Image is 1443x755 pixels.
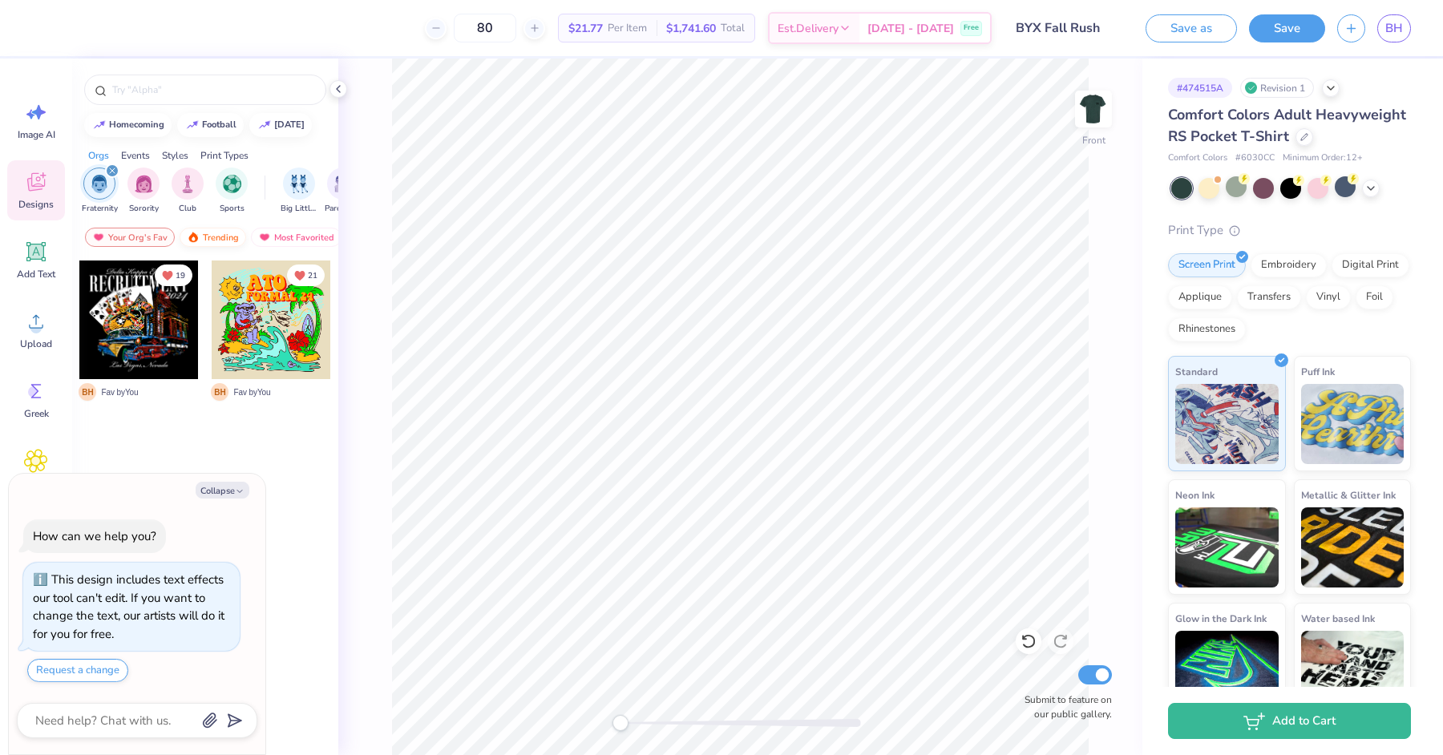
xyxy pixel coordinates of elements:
[1175,610,1267,627] span: Glow in the Dark Ink
[176,272,185,280] span: 19
[18,198,54,211] span: Designs
[1306,285,1351,309] div: Vinyl
[177,113,244,137] button: football
[1004,12,1122,44] input: Untitled Design
[1175,487,1215,503] span: Neon Ink
[85,228,175,247] div: Your Org's Fav
[334,175,353,193] img: Parent's Weekend Image
[180,228,246,247] div: Trending
[111,82,316,98] input: Try "Alpha"
[1146,14,1237,42] button: Save as
[200,148,249,163] div: Print Types
[1168,703,1411,739] button: Add to Cart
[82,168,118,215] button: filter button
[1016,692,1112,721] label: Submit to feature on our public gallery.
[721,20,745,37] span: Total
[101,386,138,398] span: Fav by You
[1082,133,1105,147] div: Front
[867,20,954,37] span: [DATE] - [DATE]
[1301,487,1396,503] span: Metallic & Glitter Ink
[155,264,192,286] button: Unlike
[33,528,156,544] div: How can we help you?
[281,168,317,215] button: filter button
[1377,14,1411,42] a: BH
[281,168,317,215] div: filter for Big Little Reveal
[258,232,271,243] img: most_fav.gif
[233,386,270,398] span: Fav by You
[666,20,716,37] span: $1,741.60
[211,383,228,401] span: B H
[1240,78,1314,98] div: Revision 1
[223,175,241,193] img: Sports Image
[251,228,342,247] div: Most Favorited
[82,168,118,215] div: filter for Fraternity
[91,175,108,193] img: Fraternity Image
[778,20,839,37] span: Est. Delivery
[172,168,204,215] button: filter button
[162,148,188,163] div: Styles
[1175,631,1279,711] img: Glow in the Dark Ink
[1175,507,1279,587] img: Neon Ink
[1332,253,1409,277] div: Digital Print
[1235,151,1275,165] span: # 6030CC
[1385,19,1403,38] span: BH
[135,175,153,193] img: Sorority Image
[196,482,249,499] button: Collapse
[1168,317,1246,341] div: Rhinestones
[325,203,362,215] span: Parent's Weekend
[18,128,55,141] span: Image AI
[121,148,150,163] div: Events
[129,203,159,215] span: Sorority
[568,20,603,37] span: $21.77
[287,264,325,286] button: Unlike
[172,168,204,215] div: filter for Club
[1175,384,1279,464] img: Standard
[1077,93,1110,125] img: Front
[202,120,236,129] div: football
[1175,363,1218,380] span: Standard
[17,268,55,281] span: Add Text
[1168,78,1232,98] div: # 474515A
[79,383,96,401] span: B H
[220,203,245,215] span: Sports
[1168,221,1411,240] div: Print Type
[20,337,52,350] span: Upload
[274,120,305,129] div: halloween
[93,120,106,130] img: trend_line.gif
[1301,384,1405,464] img: Puff Ink
[84,113,172,137] button: homecoming
[964,22,979,34] span: Free
[186,120,199,130] img: trend_line.gif
[88,148,109,163] div: Orgs
[187,232,200,243] img: trending.gif
[454,14,516,42] input: – –
[325,168,362,215] button: filter button
[249,113,312,137] button: [DATE]
[179,175,196,193] img: Club Image
[1301,610,1375,627] span: Water based Ink
[127,168,160,215] div: filter for Sorority
[1168,285,1232,309] div: Applique
[1168,151,1227,165] span: Comfort Colors
[290,175,308,193] img: Big Little Reveal Image
[1168,253,1246,277] div: Screen Print
[1168,105,1406,146] span: Comfort Colors Adult Heavyweight RS Pocket T-Shirt
[1356,285,1393,309] div: Foil
[612,715,629,731] div: Accessibility label
[127,168,160,215] button: filter button
[1237,285,1301,309] div: Transfers
[308,272,317,280] span: 21
[281,203,317,215] span: Big Little Reveal
[33,571,224,642] div: This design includes text effects our tool can't edit. If you want to change the text, our artist...
[1301,631,1405,711] img: Water based Ink
[216,168,248,215] div: filter for Sports
[1301,507,1405,587] img: Metallic & Glitter Ink
[92,232,105,243] img: most_fav.gif
[1251,253,1327,277] div: Embroidery
[179,203,196,215] span: Club
[1283,151,1363,165] span: Minimum Order: 12 +
[258,120,271,130] img: trend_line.gif
[325,168,362,215] div: filter for Parent's Weekend
[608,20,647,37] span: Per Item
[1301,363,1335,380] span: Puff Ink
